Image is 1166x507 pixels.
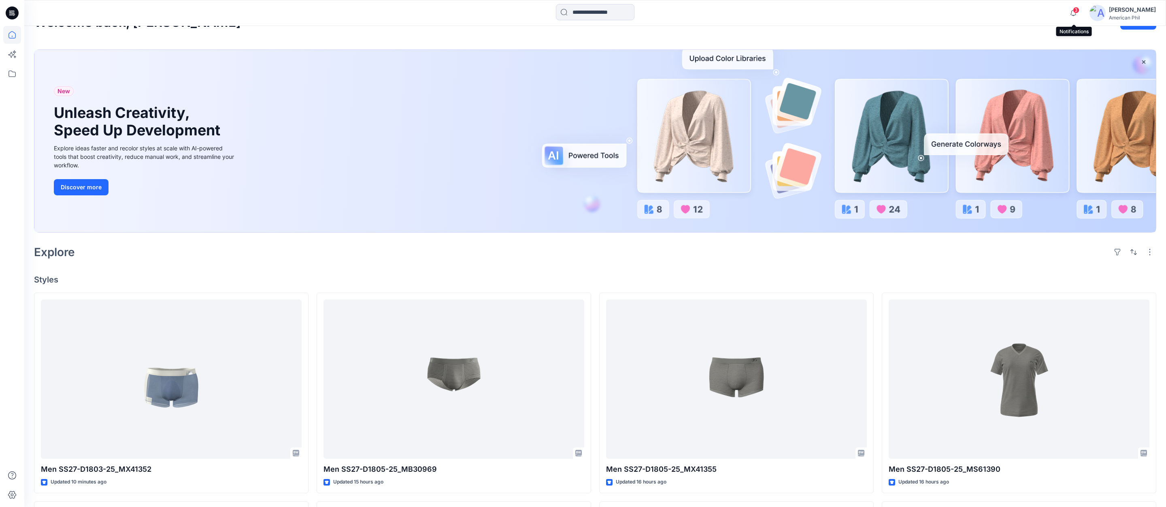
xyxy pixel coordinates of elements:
[606,464,867,475] p: Men SS27-D1805-25_MX41355
[889,464,1149,475] p: Men SS27-D1805-25_MS61390
[41,464,302,475] p: Men SS27-D1803-25_MX41352
[54,179,109,195] button: Discover more
[606,299,867,459] a: Men SS27-D1805-25_MX41355
[51,478,106,486] p: Updated 10 minutes ago
[1073,7,1079,13] span: 3
[323,464,584,475] p: Men SS27-D1805-25_MB30969
[41,299,302,459] a: Men SS27-D1803-25_MX41352
[889,299,1149,459] a: Men SS27-D1805-25_MS61390
[333,478,383,486] p: Updated 15 hours ago
[1109,15,1156,21] div: American Phil
[1109,5,1156,15] div: [PERSON_NAME]
[34,275,1156,285] h4: Styles
[323,299,584,459] a: Men SS27-D1805-25_MB30969
[57,86,70,96] span: New
[616,478,666,486] p: Updated 16 hours ago
[54,179,236,195] a: Discover more
[34,246,75,259] h2: Explore
[898,478,949,486] p: Updated 16 hours ago
[1089,5,1106,21] img: avatar
[54,144,236,169] div: Explore ideas faster and recolor styles at scale with AI-powered tools that boost creativity, red...
[54,104,224,139] h1: Unleash Creativity, Speed Up Development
